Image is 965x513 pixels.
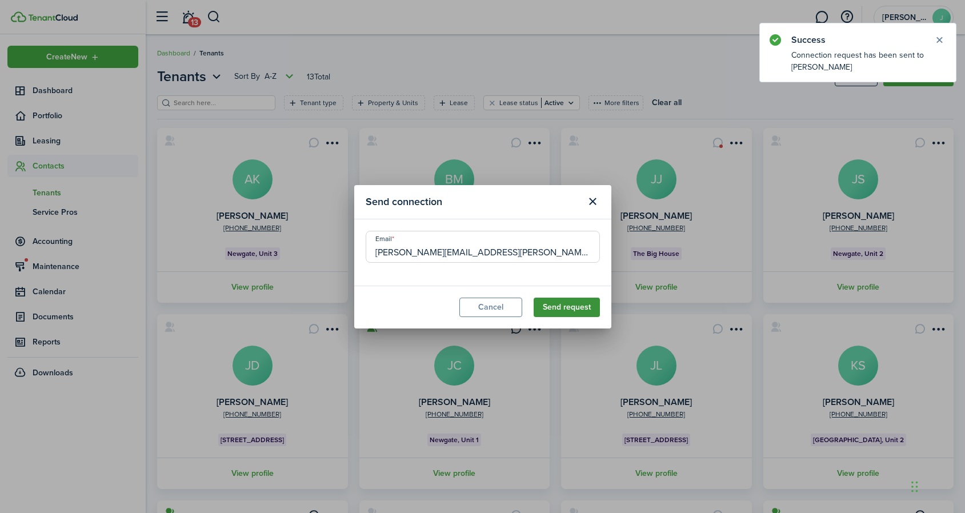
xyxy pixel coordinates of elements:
iframe: Chat Widget [908,458,965,513]
div: Drag [911,470,918,504]
button: Send request [534,298,600,317]
notify-title: Success [791,33,923,47]
button: Cancel [459,298,522,317]
modal-title: Send connection [366,191,580,213]
button: Close modal [583,192,603,211]
button: Close notify [931,32,947,48]
notify-body: Connection request has been sent to [PERSON_NAME] [760,49,956,82]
